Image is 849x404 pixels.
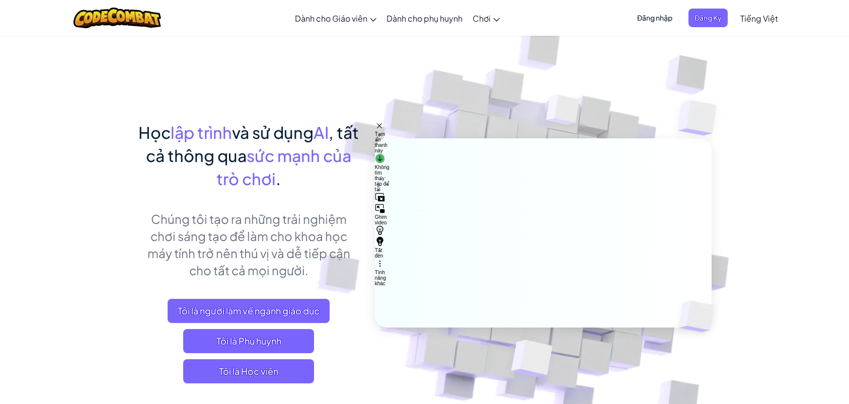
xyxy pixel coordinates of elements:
button: Tôi là Học viên [183,359,314,383]
img: Overlap cubes [662,280,737,353]
img: Overlap cubes [486,318,576,402]
span: lập trình [171,122,232,142]
img: Overlap cubes [527,75,599,150]
a: Dành cho phụ huynh [381,5,468,32]
span: Chơi [473,13,491,24]
button: Đăng nhập [631,9,678,27]
p: Chúng tôi tạo ra những trải nghiệm chơi sáng tạo để làm cho khoa học máy tính trở nên thú vị và d... [138,210,360,279]
a: Dành cho Giáo viên [290,5,381,32]
a: Tôi là người làm về ngành giáo dục [168,299,330,323]
span: Dành cho Giáo viên [295,13,367,24]
span: và sử dụng [232,122,314,142]
a: Tôi là Phụ huynh [183,329,314,353]
span: Tiếng Việt [740,13,778,24]
span: Học [138,122,171,142]
a: Chơi [468,5,505,32]
img: Overlap cubes [658,75,745,160]
button: Đăng Ký [688,9,728,27]
span: AI [314,122,329,142]
img: CodeCombat logo [73,8,162,28]
a: Tiếng Việt [735,5,783,32]
span: sức mạnh của trò chơi [216,145,351,189]
span: . [276,169,281,189]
